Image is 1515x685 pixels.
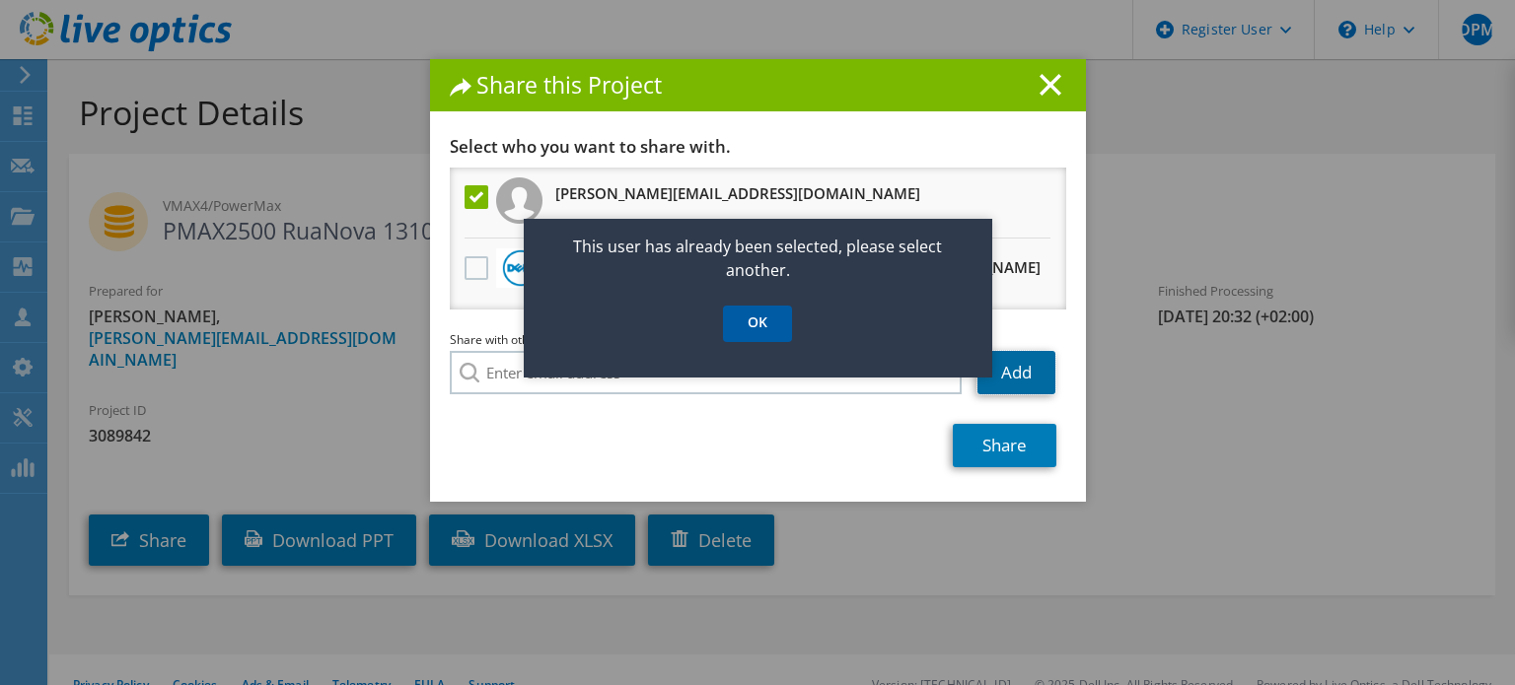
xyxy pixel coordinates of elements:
[555,177,920,209] h3: [PERSON_NAME][EMAIL_ADDRESS][DOMAIN_NAME]
[524,235,992,282] p: This user has already been selected, please select another.
[977,351,1055,394] a: Add
[496,177,542,224] img: user.png
[502,249,540,287] img: Dell
[723,306,792,342] a: OK
[450,331,636,348] span: Share with other Live Optics users
[953,424,1056,467] a: Share
[450,74,1066,97] h1: Share this Project
[450,351,963,394] input: Enter email address
[450,136,1066,158] h3: Select who you want to share with.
